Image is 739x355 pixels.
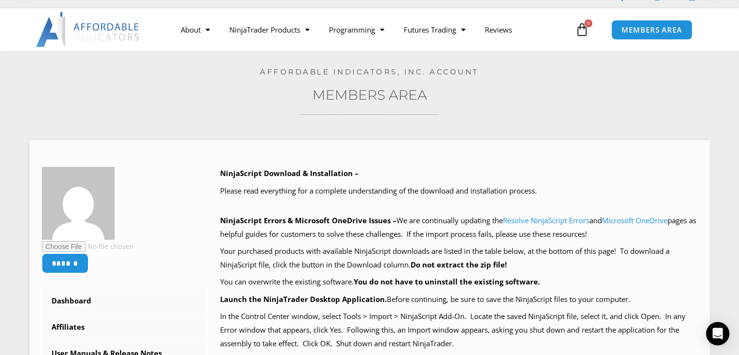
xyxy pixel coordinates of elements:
p: Before continuing, be sure to save the NinjaScript files to your computer. [220,293,698,306]
a: Dashboard [42,288,206,314]
a: NinjaTrader Products [220,18,319,41]
span: 0 [584,19,592,27]
a: Reviews [475,18,522,41]
a: MEMBERS AREA [611,20,692,40]
a: 0 [561,16,603,44]
b: NinjaScript Download & Installation – [220,168,359,178]
b: NinjaScript Errors & Microsoft OneDrive Issues – [220,215,396,225]
a: Futures Trading [394,18,475,41]
a: Members Area [312,87,427,103]
img: 4e924ec24fc008c39845f98ca704f32d9d2e35f4756266218fc29e80ff0d018e [42,167,115,240]
a: Microsoft OneDrive [602,215,668,225]
b: Do not extract the zip file! [411,260,507,269]
a: Resolve NinjaScript Errors [503,215,589,225]
b: Launch the NinjaTrader Desktop Application. [220,294,387,304]
div: Open Intercom Messenger [706,322,729,345]
nav: Menu [171,18,573,41]
p: In the Control Center window, select Tools > Import > NinjaScript Add-On. Locate the saved NinjaS... [220,310,698,351]
p: Please read everything for a complete understanding of the download and installation process. [220,184,698,198]
p: Your purchased products with available NinjaScript downloads are listed in the table below, at th... [220,245,698,272]
a: Affordable Indicators, Inc. Account [260,67,479,76]
b: You do not have to uninstall the existing software. [354,277,540,286]
p: We are continually updating the and pages as helpful guides for customers to solve these challeng... [220,214,698,241]
a: About [171,18,220,41]
p: You can overwrite the existing software. [220,275,698,289]
a: Programming [319,18,394,41]
img: LogoAI | Affordable Indicators – NinjaTrader [36,12,140,47]
span: MEMBERS AREA [621,26,682,34]
a: Affiliates [42,315,206,340]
